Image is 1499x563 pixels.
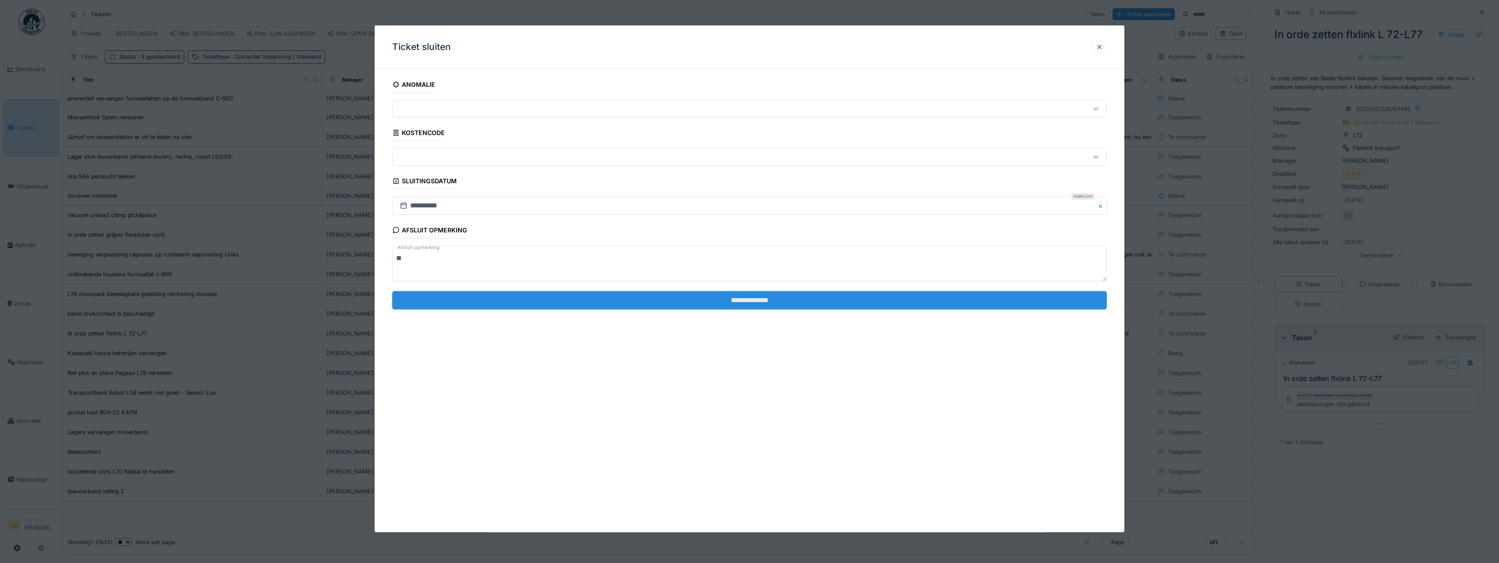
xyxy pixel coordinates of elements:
[392,175,457,189] div: Sluitingsdatum
[1071,193,1095,200] div: Verplicht
[1097,196,1107,215] button: Close
[396,242,441,253] label: Afsluit opmerking
[392,78,435,93] div: Anomalie
[392,224,467,239] div: Afsluit opmerking
[392,42,451,53] h3: Ticket sluiten
[392,126,445,141] div: Kostencode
